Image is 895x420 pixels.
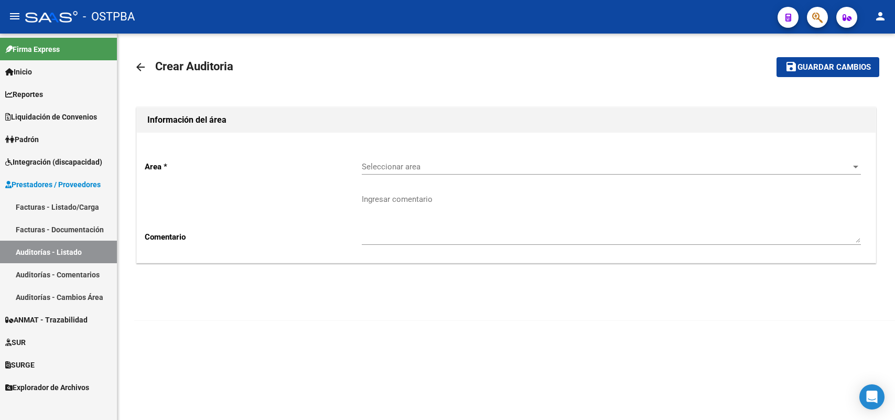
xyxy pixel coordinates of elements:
button: Guardar cambios [777,57,879,77]
span: Guardar cambios [797,63,871,72]
span: ANMAT - Trazabilidad [5,314,88,326]
span: - OSTPBA [83,5,135,28]
span: Prestadores / Proveedores [5,179,101,190]
div: Open Intercom Messenger [859,384,885,410]
mat-icon: menu [8,10,21,23]
h1: Información del área [147,112,865,128]
span: Inicio [5,66,32,78]
span: Liquidación de Convenios [5,111,97,123]
span: Padrón [5,134,39,145]
span: Firma Express [5,44,60,55]
span: Explorador de Archivos [5,382,89,393]
p: Area * [145,161,362,173]
p: Comentario [145,231,362,243]
span: Crear Auditoria [155,60,233,73]
span: SUR [5,337,26,348]
mat-icon: person [874,10,887,23]
span: Integración (discapacidad) [5,156,102,168]
mat-icon: arrow_back [134,61,147,73]
span: Reportes [5,89,43,100]
span: SURGE [5,359,35,371]
mat-icon: save [785,60,797,73]
span: Seleccionar area [362,162,851,171]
